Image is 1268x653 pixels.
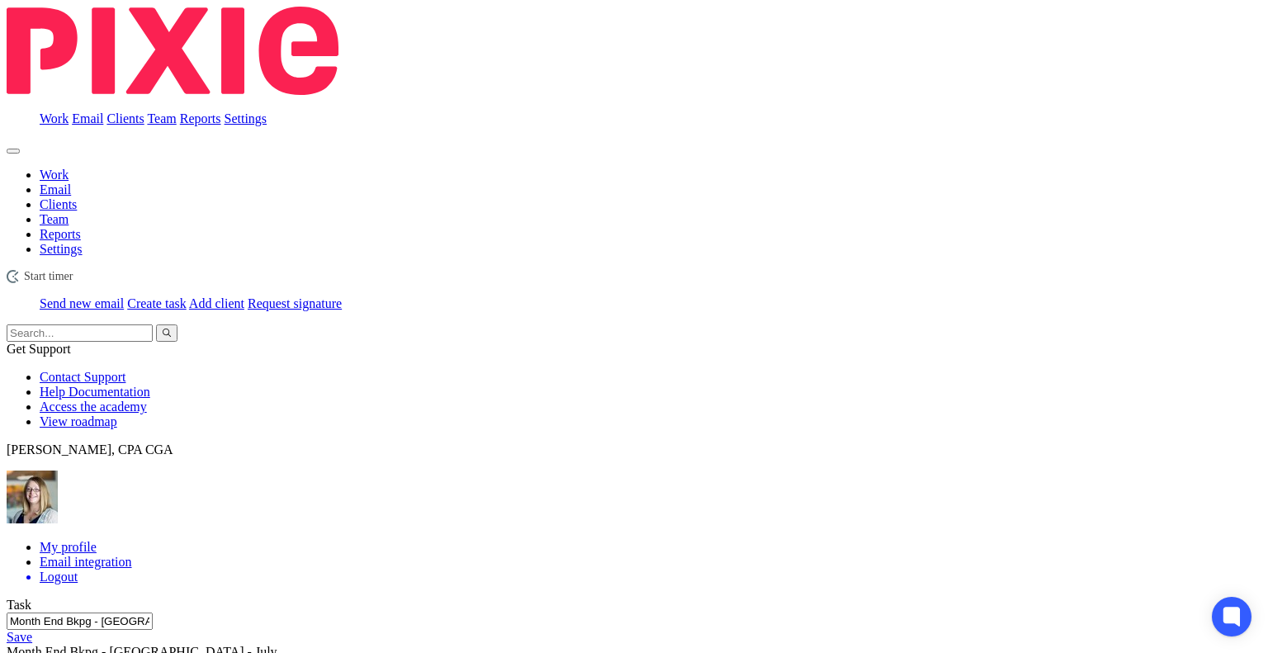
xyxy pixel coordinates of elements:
div: Tatlo Road Farm - Month End Bkpg - Tatlo Road Farm - July [7,270,1261,283]
span: Logout [40,570,78,584]
a: Send new email [40,296,124,310]
span: Start timer [24,270,73,283]
img: Chrissy%20McGale%20Bio%20Pic%201.jpg [7,471,58,523]
a: Clients [106,111,144,125]
a: Help Documentation [40,385,150,399]
a: Email [72,111,103,125]
a: Clients [40,197,77,211]
a: Team [40,212,69,226]
p: [PERSON_NAME], CPA CGA [7,442,1261,457]
a: My profile [40,540,97,554]
a: Reports [180,111,221,125]
label: Task [7,598,31,612]
a: Add client [189,296,244,310]
a: Logout [40,570,1261,584]
a: Reports [40,227,81,241]
a: Request signature [248,296,342,310]
input: Search [7,324,153,342]
a: View roadmap [40,414,117,428]
a: Team [147,111,176,125]
button: Search [156,324,177,342]
a: Create task [127,296,187,310]
a: Email [40,182,71,196]
a: Contact Support [40,370,125,384]
a: Email integration [40,555,132,569]
a: Settings [40,242,83,256]
a: Save [7,630,32,644]
span: Get Support [7,342,71,356]
a: Work [40,111,69,125]
img: Pixie [7,7,338,95]
a: Work [40,168,69,182]
a: Settings [225,111,267,125]
a: Access the academy [40,400,147,414]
